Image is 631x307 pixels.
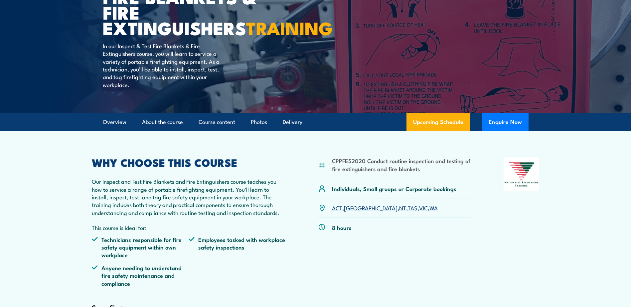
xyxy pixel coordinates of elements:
p: 8 hours [332,224,352,231]
button: Enquire Now [482,113,529,131]
a: Upcoming Schedule [406,113,470,131]
strong: TRAINING [246,14,333,41]
a: [GEOGRAPHIC_DATA] [344,204,397,212]
a: NT [399,204,406,212]
p: Our Inspect and Test Fire Blankets and Fire Extinguishers course teaches you how to service a ran... [92,177,286,216]
p: This course is ideal for: [92,224,286,231]
a: TAS [408,204,417,212]
a: Course content [199,113,235,131]
li: Employees tasked with workplace safety inspections [189,236,286,259]
a: WA [429,204,438,212]
a: Photos [251,113,267,131]
img: Nationally Recognised Training logo. [504,157,540,191]
p: , , , , , [332,204,438,212]
li: CPPFES2020 Conduct routine inspection and testing of fire extinguishers and fire blankets [332,157,471,172]
a: ACT [332,204,342,212]
a: Overview [103,113,126,131]
li: Technicians responsible for fire safety equipment within own workplace [92,236,189,259]
a: Delivery [283,113,302,131]
p: In our Inspect & Test Fire Blankets & Fire Extinguishers course, you will learn to service a vari... [103,42,224,88]
a: VIC [419,204,428,212]
li: Anyone needing to understand fire safety maintenance and compliance [92,264,189,287]
a: About the course [142,113,183,131]
h2: WHY CHOOSE THIS COURSE [92,157,286,167]
p: Individuals, Small groups or Corporate bookings [332,185,456,192]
